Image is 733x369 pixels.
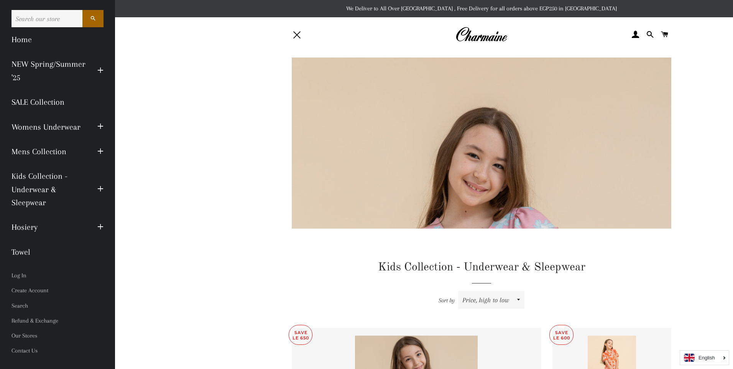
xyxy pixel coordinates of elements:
a: Towel [6,240,109,264]
a: Hosiery [6,215,92,239]
i: English [698,355,715,360]
a: Kids Collection - Underwear & Sleepwear [6,164,92,215]
a: Log In [6,268,109,283]
img: Charmaine Egypt [455,26,507,43]
p: Save LE 650 [289,325,312,345]
a: Mens Collection [6,139,92,164]
span: Sort by [439,297,455,304]
a: Our Stores [6,328,109,343]
a: Refund & Exchange [6,313,109,328]
a: SALE Collection [6,90,109,114]
h1: Kids Collection - Underwear & Sleepwear [292,259,671,275]
a: English [684,354,725,362]
a: Home [6,27,109,52]
a: Womens Underwear [6,115,92,139]
a: Search [6,298,109,313]
input: Search our store [12,10,82,27]
a: Contact Us [6,343,109,358]
a: NEW Spring/Summer '25 [6,52,92,90]
a: Create Account [6,283,109,298]
p: Save LE 600 [550,325,573,345]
